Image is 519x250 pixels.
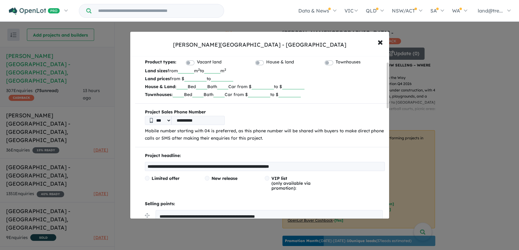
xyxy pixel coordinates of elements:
input: Try estate name, suburb, builder or developer [93,4,223,17]
p: from $ to [145,75,385,83]
p: from m to m [145,67,385,75]
span: × [377,35,383,48]
b: Land prices [145,76,170,81]
img: Openlot PRO Logo White [9,7,60,15]
span: Limited offer [152,176,179,181]
span: New release [212,176,237,181]
b: Product types: [145,59,176,67]
label: Vacant land [197,59,222,66]
span: (only available via promotion): [271,176,311,191]
p: Bed Bath Car from $ to $ [145,91,385,98]
span: land@tre... [478,8,503,14]
p: Project headline: [145,152,385,159]
span: VIP list [271,176,287,181]
img: drag.svg [145,213,149,218]
b: House & Land: [145,84,176,89]
img: Phone icon [150,118,153,123]
p: Selling points: [145,200,385,208]
label: Townhouses [336,59,361,66]
div: [PERSON_NAME][GEOGRAPHIC_DATA] - [GEOGRAPHIC_DATA] [173,41,346,49]
sup: 2 [224,67,226,72]
b: Project Sales Phone Number [145,109,385,116]
p: Mobile number starting with 04 is preferred, as this phone number will be shared with buyers to m... [145,127,385,142]
label: House & land [266,59,294,66]
p: Bed Bath Car from $ to $ [145,83,385,91]
b: Land sizes [145,68,167,73]
b: Townhouses: [145,92,173,97]
sup: 2 [198,67,200,72]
